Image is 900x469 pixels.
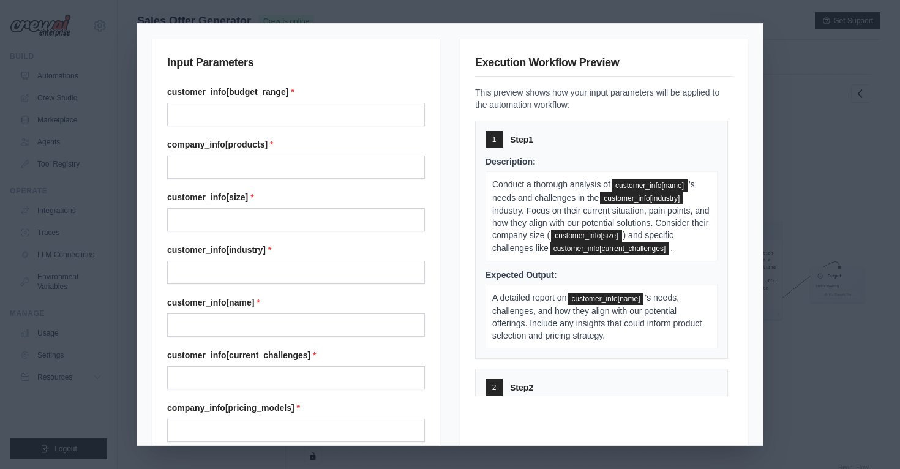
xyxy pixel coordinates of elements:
[492,179,610,189] span: Conduct a thorough analysis of
[492,135,497,144] span: 1
[492,383,497,392] span: 2
[475,54,733,77] h3: Execution Workflow Preview
[475,86,733,111] p: This preview shows how your input parameters will be applied to the automation workflow:
[167,349,425,361] label: customer_info[current_challenges]
[600,192,683,204] span: customer_info[industry]
[612,179,688,192] span: customer_info[name]
[167,138,425,151] label: company_info[products]
[167,191,425,203] label: customer_info[size]
[492,293,702,340] span: 's needs, challenges, and how they align with our potential offerings. Include any insights that ...
[839,410,900,469] iframe: Chat Widget
[492,179,695,202] span: 's needs and challenges in the
[551,230,621,242] span: customer_info[size]
[550,242,669,255] span: customer_info[current_challenges]
[510,133,533,146] span: Step 1
[167,86,425,98] label: customer_info[budget_range]
[839,410,900,469] div: Widget chat
[492,206,710,240] span: industry. Focus on their current situation, pain points, and how they align with our potential so...
[486,157,536,167] span: Description:
[670,243,673,253] span: .
[167,244,425,256] label: customer_info[industry]
[167,296,425,309] label: customer_info[name]
[492,293,566,302] span: A detailed report on
[510,381,533,394] span: Step 2
[486,270,557,280] span: Expected Output:
[167,402,425,414] label: company_info[pricing_models]
[568,293,643,305] span: customer_info[name]
[167,54,425,76] h3: Input Parameters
